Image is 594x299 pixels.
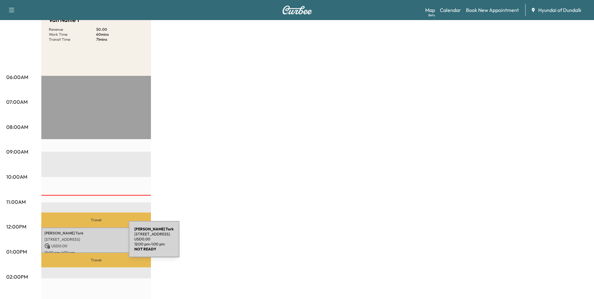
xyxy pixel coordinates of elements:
p: 06:00AM [6,73,28,81]
a: Calendar [440,6,461,14]
p: 09:00AM [6,148,28,155]
div: Beta [428,13,435,18]
p: Work Time [49,32,96,37]
p: 01:00PM [6,248,27,255]
b: NOT READY [134,247,156,251]
p: $ 0.00 [96,27,143,32]
p: 12:00PM [6,223,26,230]
p: Revenue [49,27,96,32]
p: 12:00 pm - 1:00 pm [44,250,148,255]
span: Hyundai of Dundalk [538,6,581,14]
b: [PERSON_NAME] Tork [134,227,174,231]
p: 60 mins [96,32,143,37]
p: Travel [41,253,151,267]
p: 08:00AM [6,123,28,131]
p: [PERSON_NAME] Tork [44,231,148,236]
p: USD 0.00 [44,243,148,249]
p: USD 0.00 [134,237,174,242]
a: MapBeta [425,6,435,14]
p: [STREET_ADDRESS] [44,237,148,242]
a: Book New Appointment [466,6,519,14]
p: [STREET_ADDRESS] [134,232,174,237]
p: 10:00AM [6,173,27,181]
img: Curbee Logo [282,6,312,14]
p: 02:00PM [6,273,28,281]
p: 71 mins [96,37,143,42]
p: 07:00AM [6,98,28,106]
p: Travel [41,212,151,228]
p: 12:00 pm - 1:00 pm [134,242,174,247]
p: Transit Time [49,37,96,42]
p: 11:00AM [6,198,26,206]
